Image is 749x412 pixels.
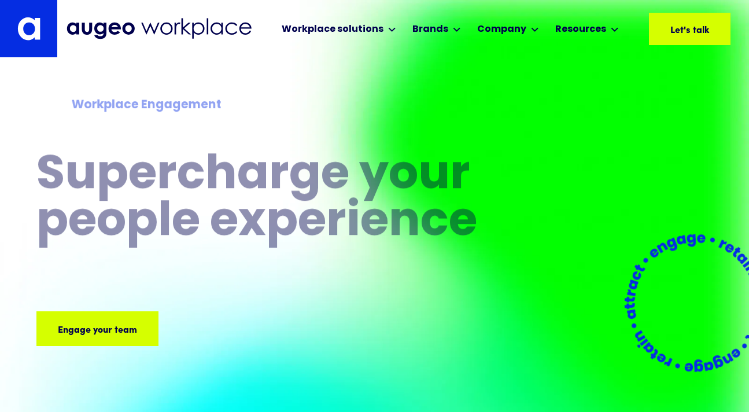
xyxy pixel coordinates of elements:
div: Workplace solutions [282,23,383,36]
img: Augeo Workplace business unit full logo in mignight blue. [67,18,252,39]
h1: Supercharge your people experience [36,153,536,247]
a: Let's talk [649,13,730,45]
div: Resources [555,23,606,36]
div: Workplace Engagement [71,97,501,115]
a: Engage your team [36,311,158,346]
div: Company [477,23,526,36]
img: Augeo's "a" monogram decorative logo in white. [17,17,40,41]
div: Brands [412,23,448,36]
